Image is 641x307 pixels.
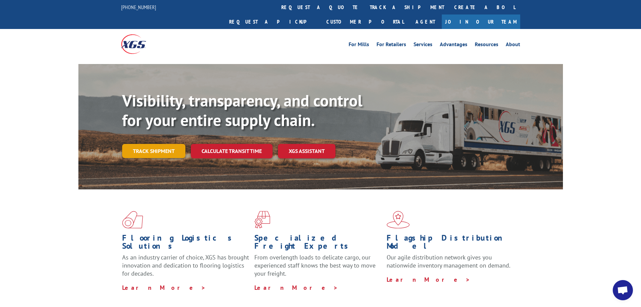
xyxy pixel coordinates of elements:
[409,14,442,29] a: Agent
[122,284,206,291] a: Learn More >
[387,253,510,269] span: Our agile distribution network gives you nationwide inventory management on demand.
[506,42,520,49] a: About
[321,14,409,29] a: Customer Portal
[254,211,270,228] img: xgs-icon-focused-on-flooring-red
[122,144,185,158] a: Track shipment
[224,14,321,29] a: Request a pickup
[122,253,249,277] span: As an industry carrier of choice, XGS has brought innovation and dedication to flooring logistics...
[122,234,249,253] h1: Flooring Logistics Solutions
[191,144,273,158] a: Calculate transit time
[387,211,410,228] img: xgs-icon-flagship-distribution-model-red
[122,211,143,228] img: xgs-icon-total-supply-chain-intelligence-red
[387,276,470,283] a: Learn More >
[254,234,382,253] h1: Specialized Freight Experts
[377,42,406,49] a: For Retailers
[278,144,335,158] a: XGS ASSISTANT
[387,234,514,253] h1: Flagship Distribution Model
[121,4,156,10] a: [PHONE_NUMBER]
[475,42,498,49] a: Resources
[254,284,338,291] a: Learn More >
[440,42,467,49] a: Advantages
[349,42,369,49] a: For Mills
[254,253,382,283] p: From overlength loads to delicate cargo, our experienced staff knows the best way to move your fr...
[414,42,432,49] a: Services
[613,280,633,300] div: Open chat
[122,90,362,130] b: Visibility, transparency, and control for your entire supply chain.
[442,14,520,29] a: Join Our Team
